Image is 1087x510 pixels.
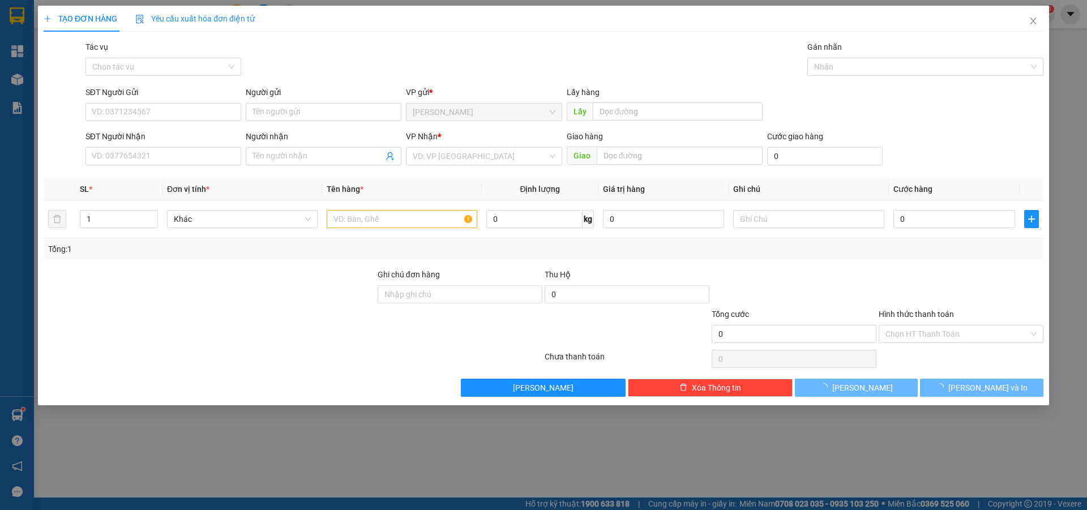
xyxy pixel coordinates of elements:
input: Ghi Chú [734,210,884,228]
span: Giao hàng [567,132,603,141]
button: delete [48,210,66,228]
input: Dọc đường [597,147,763,165]
span: Thu Hộ [545,270,571,279]
button: [PERSON_NAME] [461,379,626,397]
span: SL [80,185,89,194]
div: SĐT Người Gửi [85,86,241,98]
span: Khác [174,211,311,228]
div: Người nhận [246,130,401,143]
span: Giá trị hàng [603,185,645,194]
span: TẠO ĐƠN HÀNG [44,14,117,23]
button: [PERSON_NAME] [795,379,918,397]
button: Close [1017,6,1049,37]
div: Người gửi [246,86,401,98]
span: plus [44,15,52,23]
span: Tổng cước [712,310,749,319]
span: Lấy hàng [567,88,600,97]
input: Cước giao hàng [767,147,883,165]
span: loading [936,383,948,391]
span: close [1029,16,1038,25]
span: Giao [567,147,597,165]
span: VP Nhận [406,132,438,141]
input: 0 [603,210,725,228]
div: SĐT Người Nhận [85,130,241,143]
span: user-add [386,152,395,161]
label: Gán nhãn [807,42,842,52]
span: loading [820,383,833,391]
img: icon [135,15,144,24]
span: Cước hàng [893,185,932,194]
span: [PERSON_NAME] [833,382,893,394]
label: Tác vụ [85,42,108,52]
span: [PERSON_NAME] [513,382,574,394]
label: Hình thức thanh toán [879,310,954,319]
span: Xóa Thông tin [692,382,741,394]
input: VD: Bàn, Ghế [327,210,477,228]
span: Yêu cầu xuất hóa đơn điện tử [135,14,255,23]
button: plus [1024,210,1039,228]
span: Gia Nghĩa [413,104,555,121]
div: Chưa thanh toán [543,350,711,370]
button: deleteXóa Thông tin [628,379,793,397]
span: Tên hàng [327,185,363,194]
span: plus [1025,215,1038,224]
span: kg [583,210,594,228]
button: [PERSON_NAME] và In [921,379,1043,397]
input: Ghi chú đơn hàng [378,285,542,303]
span: Định lượng [520,185,560,194]
th: Ghi chú [729,178,889,200]
span: delete [679,383,687,392]
label: Ghi chú đơn hàng [378,270,440,279]
input: Dọc đường [593,102,763,121]
span: Lấy [567,102,593,121]
span: [PERSON_NAME] và In [948,382,1028,394]
span: Đơn vị tính [167,185,209,194]
label: Cước giao hàng [767,132,823,141]
div: Tổng: 1 [48,243,420,255]
div: VP gửi [406,86,562,98]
